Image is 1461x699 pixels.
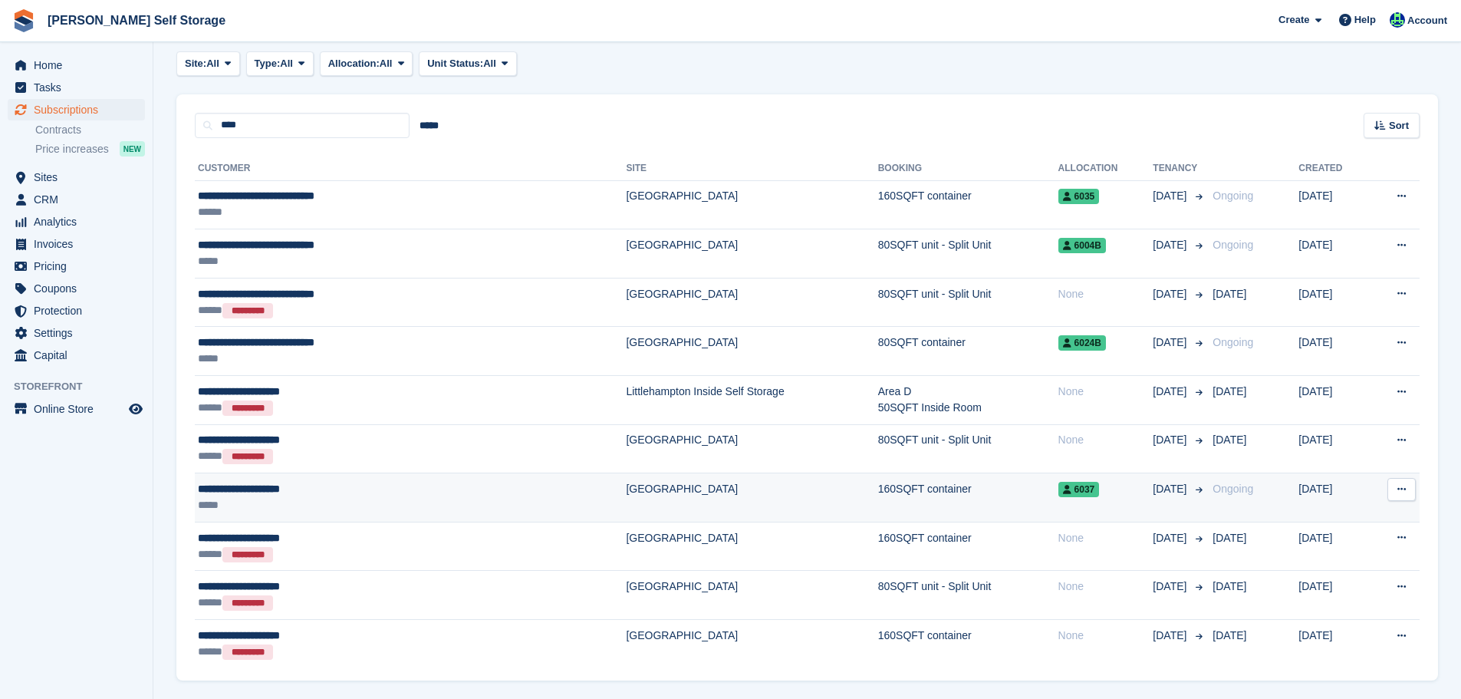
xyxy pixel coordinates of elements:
[1153,481,1190,497] span: [DATE]
[1390,12,1405,28] img: Jenna Kennedy
[1153,384,1190,400] span: [DATE]
[1058,238,1106,253] span: 6004B
[127,400,145,418] a: Preview store
[34,167,126,188] span: Sites
[483,56,496,71] span: All
[8,322,145,344] a: menu
[1354,12,1376,28] span: Help
[878,278,1058,327] td: 80SQFT unit - Split Unit
[1153,157,1206,181] th: Tenancy
[1298,522,1368,571] td: [DATE]
[380,56,393,71] span: All
[1058,482,1100,497] span: 6037
[8,54,145,76] a: menu
[1153,335,1190,351] span: [DATE]
[1278,12,1309,28] span: Create
[1213,385,1246,397] span: [DATE]
[427,56,483,71] span: Unit Status:
[8,77,145,98] a: menu
[878,327,1058,376] td: 80SQFT container
[626,180,877,229] td: [GEOGRAPHIC_DATA]
[1153,286,1190,302] span: [DATE]
[878,620,1058,668] td: 160SQFT container
[1058,432,1153,448] div: None
[34,54,126,76] span: Home
[34,233,126,255] span: Invoices
[1298,180,1368,229] td: [DATE]
[1298,278,1368,327] td: [DATE]
[1058,189,1100,204] span: 6035
[626,522,877,571] td: [GEOGRAPHIC_DATA]
[878,424,1058,473] td: 80SQFT unit - Split Unit
[35,123,145,137] a: Contracts
[1213,434,1246,446] span: [DATE]
[8,398,145,420] a: menu
[626,620,877,668] td: [GEOGRAPHIC_DATA]
[195,157,626,181] th: Customer
[34,300,126,321] span: Protection
[1298,620,1368,668] td: [DATE]
[878,376,1058,425] td: Area D 50SQFT Inside Room
[8,256,145,277] a: menu
[8,99,145,120] a: menu
[8,189,145,210] a: menu
[1213,629,1246,641] span: [DATE]
[1213,288,1246,300] span: [DATE]
[878,571,1058,620] td: 80SQFT unit - Split Unit
[626,278,877,327] td: [GEOGRAPHIC_DATA]
[12,9,35,32] img: stora-icon-8386f47178a22dfd0bd8f6a31ec36ba5ce8667c1dd55bd0f319d3a0aa187defe.svg
[1058,335,1106,351] span: 6024B
[1058,157,1153,181] th: Allocation
[34,345,126,366] span: Capital
[1298,157,1368,181] th: Created
[185,56,206,71] span: Site:
[34,278,126,299] span: Coupons
[34,77,126,98] span: Tasks
[1298,571,1368,620] td: [DATE]
[626,473,877,523] td: [GEOGRAPHIC_DATA]
[1058,286,1153,302] div: None
[1389,118,1409,134] span: Sort
[1213,239,1253,251] span: Ongoing
[1213,336,1253,348] span: Ongoing
[1213,580,1246,592] span: [DATE]
[8,278,145,299] a: menu
[1058,628,1153,644] div: None
[1058,530,1153,546] div: None
[246,51,314,77] button: Type: All
[1298,424,1368,473] td: [DATE]
[34,99,126,120] span: Subscriptions
[1153,628,1190,644] span: [DATE]
[626,229,877,279] td: [GEOGRAPHIC_DATA]
[1213,532,1246,544] span: [DATE]
[626,424,877,473] td: [GEOGRAPHIC_DATA]
[878,157,1058,181] th: Booking
[626,157,877,181] th: Site
[120,141,145,157] div: NEW
[34,256,126,277] span: Pricing
[1153,188,1190,204] span: [DATE]
[626,327,877,376] td: [GEOGRAPHIC_DATA]
[8,300,145,321] a: menu
[626,571,877,620] td: [GEOGRAPHIC_DATA]
[1213,190,1253,202] span: Ongoing
[34,189,126,210] span: CRM
[1213,483,1253,495] span: Ongoing
[280,56,293,71] span: All
[328,56,380,71] span: Allocation:
[1407,13,1447,28] span: Account
[878,473,1058,523] td: 160SQFT container
[626,376,877,425] td: Littlehampton Inside Self Storage
[34,322,126,344] span: Settings
[878,229,1058,279] td: 80SQFT unit - Split Unit
[176,51,240,77] button: Site: All
[8,233,145,255] a: menu
[8,167,145,188] a: menu
[34,398,126,420] span: Online Store
[1058,384,1153,400] div: None
[1298,327,1368,376] td: [DATE]
[1298,376,1368,425] td: [DATE]
[1153,530,1190,546] span: [DATE]
[320,51,413,77] button: Allocation: All
[1058,579,1153,595] div: None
